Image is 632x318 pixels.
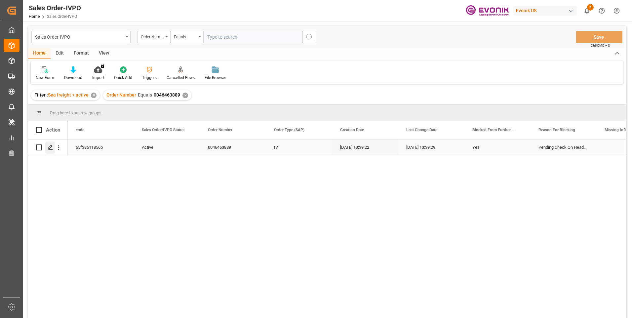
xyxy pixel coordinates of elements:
div: Sales Order-IVPO [29,3,81,13]
span: Blocked From Further Processing [472,128,517,132]
div: [DATE] 13:39:29 [398,139,464,155]
button: open menu [31,31,131,43]
div: Sales Order-IVPO [35,32,123,41]
div: IV [266,139,332,155]
div: Download [64,75,82,81]
div: Home [28,48,51,59]
span: Sales Order/IVPO Status [142,128,184,132]
button: Evonik US [513,4,579,17]
button: search button [302,31,316,43]
button: open menu [170,31,203,43]
span: 0046463889 [154,92,180,98]
span: Filter : [34,92,48,98]
span: Creation Date [340,128,364,132]
div: 65f38511856b [68,139,134,155]
div: Quick Add [114,75,132,81]
div: View [94,48,114,59]
div: Order Number [141,32,163,40]
span: Last Change Date [406,128,437,132]
a: Home [29,14,40,19]
div: Edit [51,48,69,59]
div: ✕ [91,93,97,98]
div: 0046463889 [200,139,266,155]
div: Active [142,140,192,155]
span: code [76,128,84,132]
button: Help Center [594,3,609,18]
span: Sea freight + active [48,92,89,98]
div: ✕ [182,93,188,98]
input: Type to search [203,31,302,43]
div: Evonik US [513,6,577,16]
div: Format [69,48,94,59]
span: Equals [138,92,152,98]
span: Ctrl/CMD + S [591,43,610,48]
button: Save [576,31,622,43]
div: Yes [472,140,523,155]
button: show 6 new notifications [579,3,594,18]
div: New Form [36,75,54,81]
span: Order Number [106,92,136,98]
div: Press SPACE to select this row. [28,139,68,155]
div: Equals [174,32,196,40]
div: Pending Check On Header Level, Special Transport Requirements Unchecked [531,139,597,155]
span: Order Type (SAP) [274,128,304,132]
span: Reason For Blocking [538,128,575,132]
div: File Browser [205,75,226,81]
span: 6 [587,4,594,11]
img: Evonik-brand-mark-Deep-Purple-RGB.jpeg_1700498283.jpeg [466,5,509,17]
div: Cancelled Rows [167,75,195,81]
button: open menu [137,31,170,43]
div: Action [46,127,60,133]
span: Order Number [208,128,232,132]
span: Drag here to set row groups [50,110,101,115]
div: [DATE] 13:39:22 [332,139,398,155]
div: Triggers [142,75,157,81]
